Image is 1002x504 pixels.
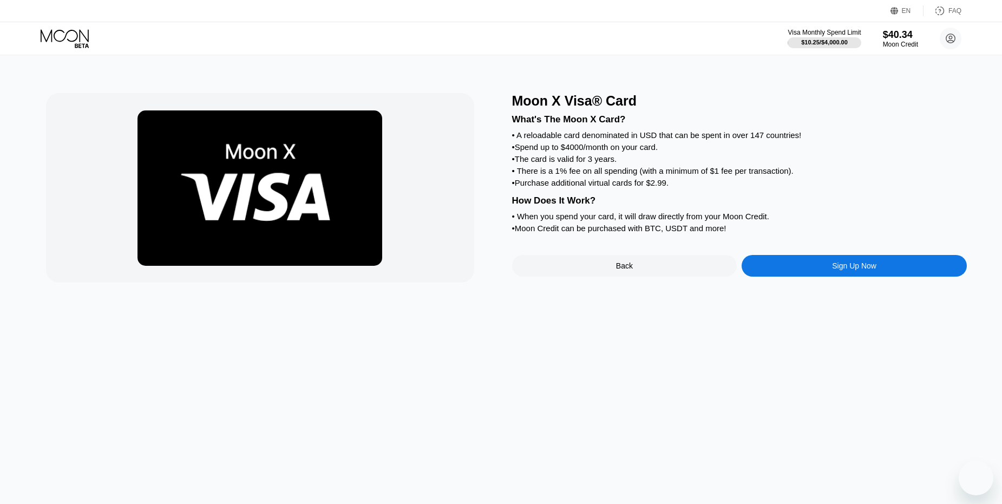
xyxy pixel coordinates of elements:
[512,224,967,233] div: • Moon Credit can be purchased with BTC, USDT and more!
[512,212,967,221] div: • When you spend your card, it will draw directly from your Moon Credit.
[948,7,961,15] div: FAQ
[616,261,633,270] div: Back
[512,142,967,152] div: • Spend up to $4000/month on your card.
[801,39,848,45] div: $10.25 / $4,000.00
[512,178,967,187] div: • Purchase additional virtual cards for $2.99.
[788,29,861,48] div: Visa Monthly Spend Limit$10.25/$4,000.00
[974,459,996,469] iframe: Number of unread messages
[883,41,918,48] div: Moon Credit
[512,114,967,125] div: What's The Moon X Card?
[512,154,967,163] div: • The card is valid for 3 years.
[512,195,967,206] div: How Does It Work?
[512,93,967,109] div: Moon X Visa® Card
[832,261,876,270] div: Sign Up Now
[512,255,737,277] div: Back
[883,29,918,48] div: $40.34Moon Credit
[883,29,918,41] div: $40.34
[959,461,993,495] iframe: Button to launch messaging window, 1 unread message
[512,130,967,140] div: • A reloadable card denominated in USD that can be spent in over 147 countries!
[512,166,967,175] div: • There is a 1% fee on all spending (with a minimum of $1 fee per transaction).
[788,29,861,36] div: Visa Monthly Spend Limit
[902,7,911,15] div: EN
[742,255,967,277] div: Sign Up Now
[890,5,924,16] div: EN
[924,5,961,16] div: FAQ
